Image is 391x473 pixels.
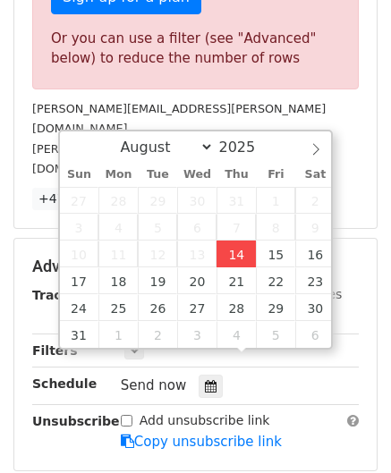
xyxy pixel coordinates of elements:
[177,169,217,181] span: Wed
[32,188,107,210] a: +47 more
[217,214,256,241] span: August 7, 2025
[138,267,177,294] span: August 19, 2025
[295,187,335,214] span: August 2, 2025
[177,267,217,294] span: August 20, 2025
[295,294,335,321] span: August 30, 2025
[138,214,177,241] span: August 5, 2025
[177,214,217,241] span: August 6, 2025
[295,214,335,241] span: August 9, 2025
[138,169,177,181] span: Tue
[32,162,327,175] small: [DOMAIN_NAME][EMAIL_ADDRESS][DOMAIN_NAME]
[217,169,256,181] span: Thu
[177,321,217,348] span: September 3, 2025
[98,294,138,321] span: August 25, 2025
[140,411,270,430] label: Add unsubscribe link
[295,321,335,348] span: September 6, 2025
[60,321,99,348] span: August 31, 2025
[177,294,217,321] span: August 27, 2025
[60,169,99,181] span: Sun
[217,294,256,321] span: August 28, 2025
[177,241,217,267] span: August 13, 2025
[295,169,335,181] span: Sat
[256,294,295,321] span: August 29, 2025
[121,434,282,450] a: Copy unsubscribe link
[256,169,295,181] span: Fri
[51,29,340,69] div: Or you can use a filter (see "Advanced" below) to reduce the number of rows
[256,267,295,294] span: August 22, 2025
[295,267,335,294] span: August 23, 2025
[60,241,99,267] span: August 10, 2025
[138,241,177,267] span: August 12, 2025
[214,139,278,156] input: Year
[98,187,138,214] span: July 28, 2025
[98,169,138,181] span: Mon
[138,187,177,214] span: July 29, 2025
[98,321,138,348] span: September 1, 2025
[32,414,120,428] strong: Unsubscribe
[138,294,177,321] span: August 26, 2025
[217,241,256,267] span: August 14, 2025
[256,187,295,214] span: August 1, 2025
[217,321,256,348] span: September 4, 2025
[217,267,256,294] span: August 21, 2025
[32,343,78,358] strong: Filters
[60,214,99,241] span: August 3, 2025
[60,267,99,294] span: August 17, 2025
[98,241,138,267] span: August 11, 2025
[60,294,99,321] span: August 24, 2025
[32,102,326,136] small: [PERSON_NAME][EMAIL_ADDRESS][PERSON_NAME][DOMAIN_NAME]
[32,376,97,391] strong: Schedule
[60,187,99,214] span: July 27, 2025
[32,288,92,302] strong: Tracking
[32,142,327,156] small: [PERSON_NAME][EMAIL_ADDRESS][DOMAIN_NAME]
[256,214,295,241] span: August 8, 2025
[302,387,391,473] iframe: Chat Widget
[256,241,295,267] span: August 15, 2025
[98,214,138,241] span: August 4, 2025
[121,377,187,393] span: Send now
[256,321,295,348] span: September 5, 2025
[32,257,359,276] h5: Advanced
[295,241,335,267] span: August 16, 2025
[98,267,138,294] span: August 18, 2025
[177,187,217,214] span: July 30, 2025
[217,187,256,214] span: July 31, 2025
[138,321,177,348] span: September 2, 2025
